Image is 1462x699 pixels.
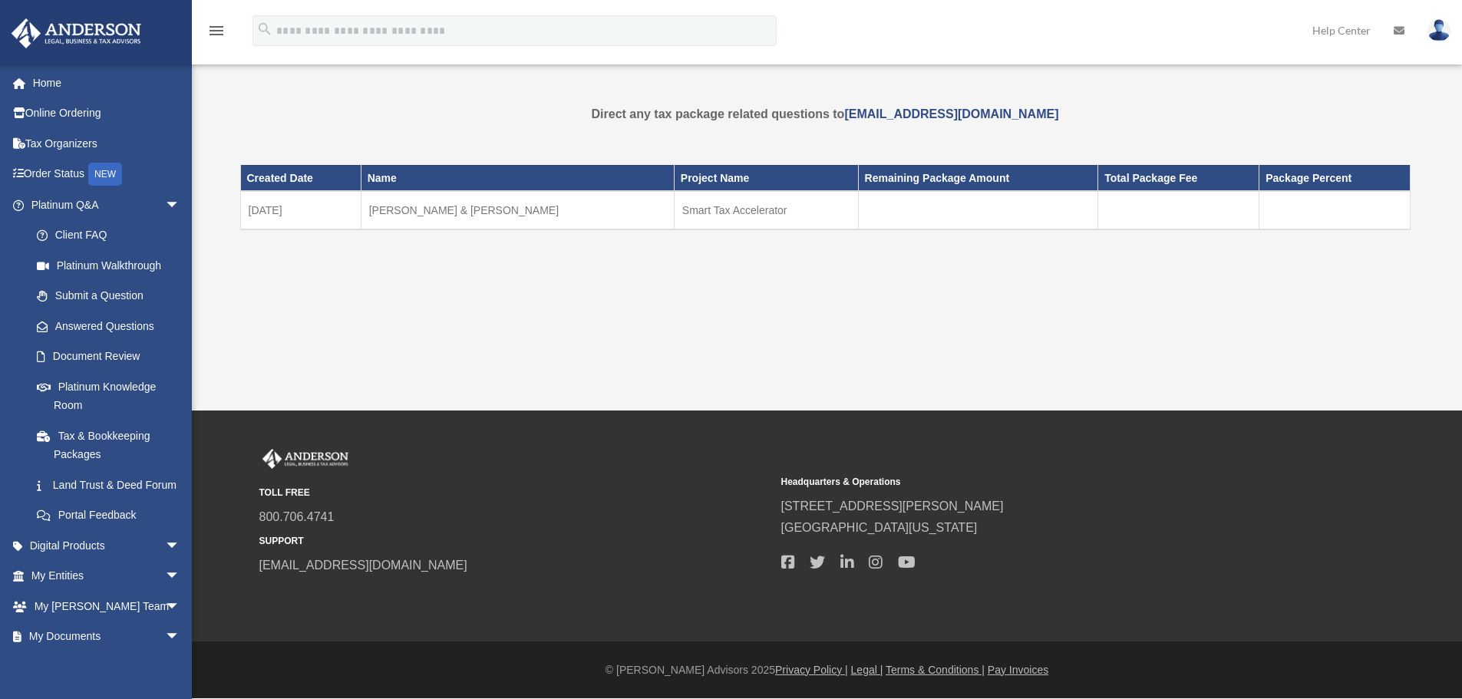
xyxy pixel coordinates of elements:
a: My Documentsarrow_drop_down [11,622,203,652]
a: Submit a Question [21,281,203,312]
div: NEW [88,163,122,186]
a: Document Review [21,341,203,372]
a: 800.706.4741 [259,510,335,523]
small: SUPPORT [259,533,771,549]
img: Anderson Advisors Platinum Portal [259,449,351,469]
a: Land Trust & Deed Forum [21,470,203,500]
a: Platinum Knowledge Room [21,371,203,420]
img: Anderson Advisors Platinum Portal [7,18,146,48]
a: [EMAIL_ADDRESS][DOMAIN_NAME] [259,559,467,572]
th: Project Name [674,165,858,191]
a: My Entitiesarrow_drop_down [11,561,203,592]
a: Legal | [851,664,883,676]
a: Online Ordering [11,98,203,129]
a: menu [207,27,226,40]
a: [EMAIL_ADDRESS][DOMAIN_NAME] [844,107,1058,120]
a: Pay Invoices [988,664,1048,676]
span: arrow_drop_down [165,591,196,622]
a: Privacy Policy | [775,664,848,676]
a: Platinum Q&Aarrow_drop_down [11,190,203,220]
span: arrow_drop_down [165,622,196,653]
a: Tax Organizers [11,128,203,159]
a: [GEOGRAPHIC_DATA][US_STATE] [781,521,978,534]
th: Package Percent [1259,165,1410,191]
img: User Pic [1427,19,1450,41]
td: [DATE] [240,191,361,229]
a: My [PERSON_NAME] Teamarrow_drop_down [11,591,203,622]
span: arrow_drop_down [165,530,196,562]
i: search [256,21,273,38]
small: Headquarters & Operations [781,474,1292,490]
a: Digital Productsarrow_drop_down [11,530,203,561]
span: arrow_drop_down [165,561,196,592]
th: Name [361,165,674,191]
th: Total Package Fee [1098,165,1259,191]
a: Client FAQ [21,220,203,251]
a: Home [11,68,203,98]
small: TOLL FREE [259,485,771,501]
td: [PERSON_NAME] & [PERSON_NAME] [361,191,674,229]
span: arrow_drop_down [165,190,196,221]
a: Terms & Conditions | [886,664,985,676]
a: [STREET_ADDRESS][PERSON_NAME] [781,500,1004,513]
td: Smart Tax Accelerator [674,191,858,229]
div: © [PERSON_NAME] Advisors 2025 [192,661,1462,680]
strong: Direct any tax package related questions to [592,107,1059,120]
th: Remaining Package Amount [858,165,1098,191]
a: Order StatusNEW [11,159,203,190]
a: Portal Feedback [21,500,203,531]
a: Tax & Bookkeeping Packages [21,420,196,470]
i: menu [207,21,226,40]
a: Answered Questions [21,311,203,341]
th: Created Date [240,165,361,191]
a: Platinum Walkthrough [21,250,203,281]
